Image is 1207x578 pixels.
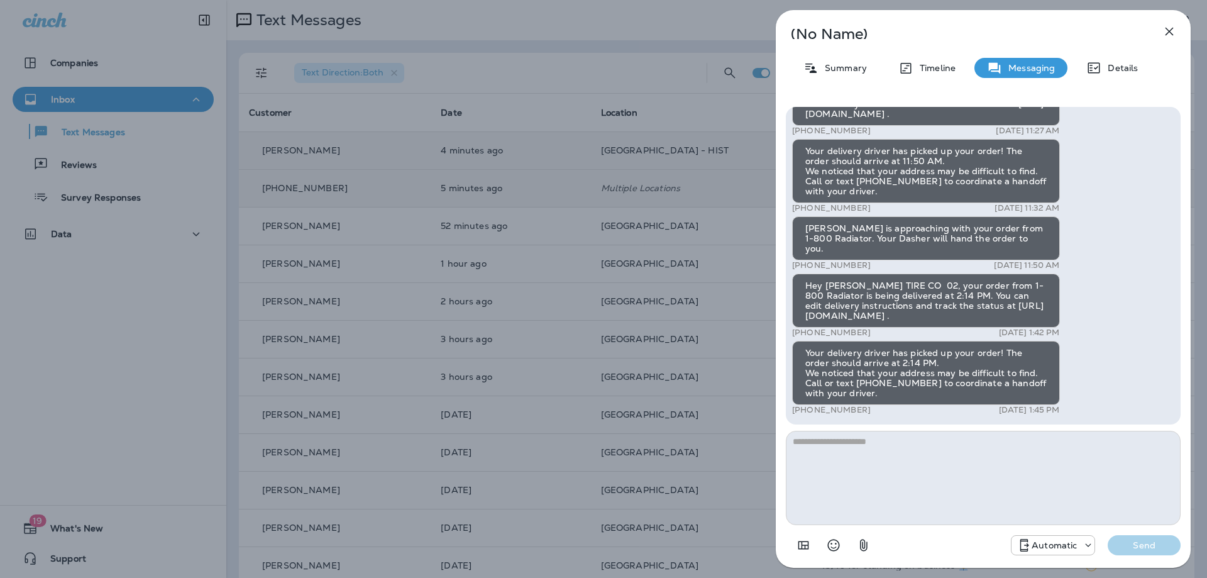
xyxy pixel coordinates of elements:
p: [PHONE_NUMBER] [792,328,871,338]
div: Hey [PERSON_NAME] TIRE CO 02, your order from 1-800 Radiator is being delivered at 2:14 PM. You c... [792,274,1060,328]
p: Summary [818,63,867,73]
p: Timeline [913,63,956,73]
p: Automatic [1032,540,1077,550]
p: [DATE] 11:27 AM [996,126,1059,136]
p: [PHONE_NUMBER] [792,405,871,415]
div: Your delivery driver has picked up your order! The order should arrive at 2:14 PM. We noticed tha... [792,341,1060,405]
p: [DATE] 1:42 PM [999,328,1060,338]
div: Your delivery driver has picked up your order! The order should arrive at 11:50 AM. We noticed th... [792,139,1060,203]
p: [DATE] 11:50 AM [994,260,1059,270]
p: [DATE] 11:32 AM [995,203,1059,213]
p: [PHONE_NUMBER] [792,126,871,136]
p: [DATE] 1:45 PM [999,405,1060,415]
p: Details [1101,63,1138,73]
div: [PERSON_NAME] is approaching with your order from 1-800 Radiator. Your Dasher will hand the order... [792,216,1060,260]
p: Messaging [1002,63,1055,73]
p: [PHONE_NUMBER] [792,203,871,213]
button: Select an emoji [821,533,846,558]
button: Add in a premade template [791,533,816,558]
p: (No Name) [791,29,1134,39]
p: [PHONE_NUMBER] [792,260,871,270]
